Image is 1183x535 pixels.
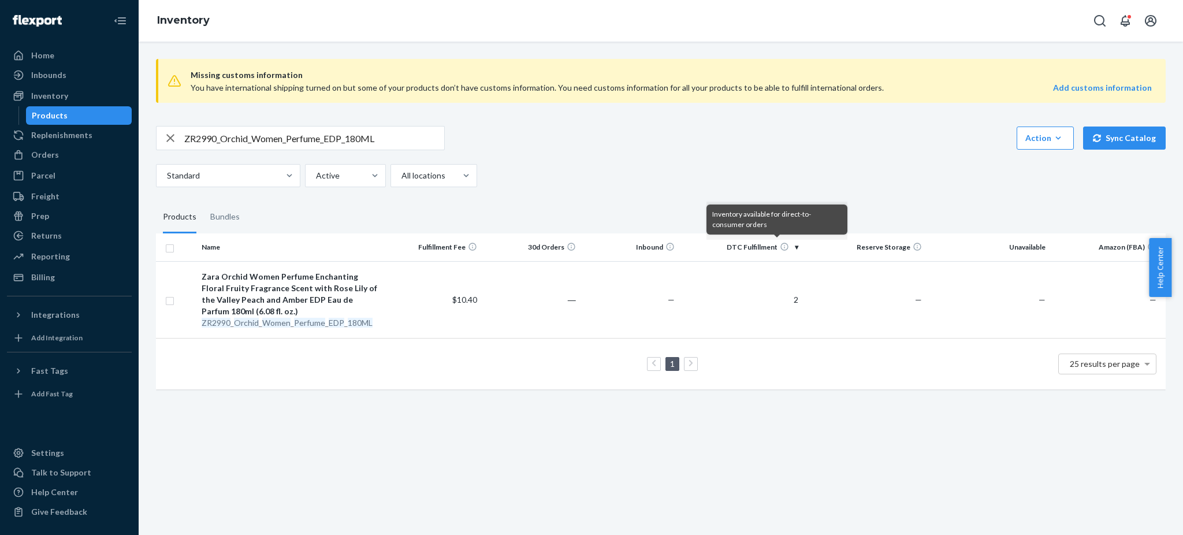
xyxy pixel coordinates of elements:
div: Prep [31,210,49,222]
a: Add Fast Tag [7,385,132,403]
button: Sync Catalog [1083,127,1166,150]
div: Home [31,50,54,61]
a: Orders [7,146,132,164]
div: You have international shipping turned on but some of your products don’t have customs informatio... [191,82,959,94]
div: Help Center [31,486,78,498]
a: Help Center [7,483,132,501]
ol: breadcrumbs [148,4,219,38]
button: Give Feedback [7,503,132,521]
div: Freight [31,191,59,202]
button: Open notifications [1114,9,1137,32]
div: Add Fast Tag [31,389,73,399]
span: 25 results per page [1070,359,1140,369]
th: Inbound [581,233,679,261]
span: — [915,295,922,304]
a: Settings [7,444,132,462]
div: Integrations [31,309,80,321]
th: Amazon (FBA) [1050,233,1166,261]
span: — [1039,295,1046,304]
a: Reporting [7,247,132,266]
a: Parcel [7,166,132,185]
button: Open account menu [1139,9,1162,32]
em: EDP [329,318,344,328]
span: Missing customs information [191,68,1152,82]
td: 2 [679,261,803,338]
div: Action [1025,132,1065,144]
div: Add Integration [31,333,83,343]
a: Prep [7,207,132,225]
a: Add Integration [7,329,132,347]
a: Inventory [157,14,210,27]
th: Unavailable [927,233,1050,261]
a: Billing [7,268,132,287]
button: Open Search Box [1088,9,1111,32]
div: Reporting [31,251,70,262]
div: Orders [31,149,59,161]
div: Replenishments [31,129,92,141]
div: _ _ _ _ _ [202,317,378,329]
td: ― [482,261,581,338]
div: Settings [31,447,64,459]
em: Orchid [234,318,259,328]
div: Give Feedback [31,506,87,518]
em: Women [262,318,291,328]
th: Fulfillment Fee [382,233,481,261]
div: Returns [31,230,62,242]
button: Close Navigation [109,9,132,32]
div: Zara Orchid Women Perfume Enchanting Floral Fruity Fragrance Scent with Rose Lily of the Valley P... [202,271,378,317]
button: Integrations [7,306,132,324]
em: ZR2990 [202,318,230,328]
em: Perfume [294,318,325,328]
a: Freight [7,187,132,206]
div: Fast Tags [31,365,68,377]
a: Page 1 is your current page [668,359,677,369]
th: DTC Fulfillment [679,233,803,261]
button: Help Center [1149,238,1171,297]
div: Talk to Support [31,467,91,478]
span: $10.40 [452,295,477,304]
div: Billing [31,272,55,283]
a: Products [26,106,132,125]
em: 180ML [348,318,373,328]
a: Inventory [7,87,132,105]
a: Replenishments [7,126,132,144]
span: — [1149,295,1156,304]
div: Inbounds [31,69,66,81]
div: Bundles [210,201,240,233]
input: Standard [166,170,167,181]
a: Add customs information [1053,82,1152,94]
input: Active [315,170,316,181]
a: Returns [7,226,132,245]
a: Talk to Support [7,463,132,482]
th: 30d Orders [482,233,581,261]
button: Fast Tags [7,362,132,380]
div: Inventory available for direct-to-consumer orders [712,209,842,230]
button: Action [1017,127,1074,150]
div: Inventory [31,90,68,102]
a: Inbounds [7,66,132,84]
div: Parcel [31,170,55,181]
input: All locations [400,170,401,181]
a: Home [7,46,132,65]
div: Products [32,110,68,121]
input: Search inventory by name or sku [184,127,444,150]
th: Name [197,233,382,261]
img: Flexport logo [13,15,62,27]
div: Products [163,201,196,233]
span: — [668,295,675,304]
strong: Add customs information [1053,83,1152,92]
th: Reserve Storage [803,233,927,261]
